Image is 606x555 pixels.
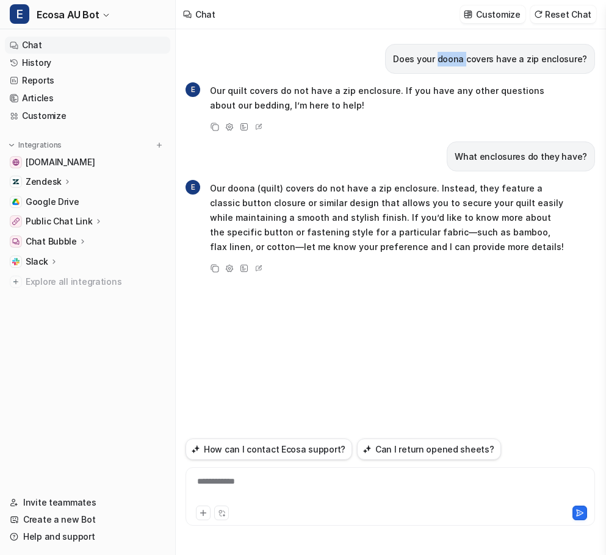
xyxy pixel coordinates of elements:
[210,84,567,113] p: Our quilt covers do not have a zip enclosure. If you have any other questions about our bedding, ...
[186,439,352,460] button: How can I contact Ecosa support?
[155,141,164,149] img: menu_add.svg
[5,154,170,171] a: www.ecosa.com.au[DOMAIN_NAME]
[26,235,77,248] p: Chat Bubble
[534,10,543,19] img: reset
[5,37,170,54] a: Chat
[186,180,200,195] span: E
[5,273,170,290] a: Explore all integrations
[460,5,525,23] button: Customize
[26,272,165,292] span: Explore all integrations
[26,176,62,188] p: Zendesk
[455,149,587,164] p: What enclosures do they have?
[12,258,20,265] img: Slack
[464,10,472,19] img: customize
[393,52,587,66] p: Does your doona covers have a zip enclosure?
[12,218,20,225] img: Public Chat Link
[26,256,48,268] p: Slack
[18,140,62,150] p: Integrations
[5,54,170,71] a: History
[26,215,93,227] p: Public Chat Link
[5,139,65,151] button: Integrations
[5,90,170,107] a: Articles
[12,238,20,245] img: Chat Bubble
[476,8,520,21] p: Customize
[37,6,99,23] span: Ecosa AU Bot
[210,181,567,254] p: Our doona (quilt) covers do not have a zip enclosure. Instead, they feature a classic button clos...
[5,193,170,210] a: Google DriveGoogle Drive
[12,159,20,166] img: www.ecosa.com.au
[26,196,79,208] span: Google Drive
[5,528,170,545] a: Help and support
[195,8,215,21] div: Chat
[357,439,500,460] button: Can I return opened sheets?
[530,5,596,23] button: Reset Chat
[12,198,20,206] img: Google Drive
[186,82,200,97] span: E
[5,107,170,124] a: Customize
[5,511,170,528] a: Create a new Bot
[5,494,170,511] a: Invite teammates
[12,178,20,185] img: Zendesk
[5,72,170,89] a: Reports
[7,141,16,149] img: expand menu
[10,276,22,288] img: explore all integrations
[10,4,29,24] span: E
[26,156,95,168] span: [DOMAIN_NAME]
